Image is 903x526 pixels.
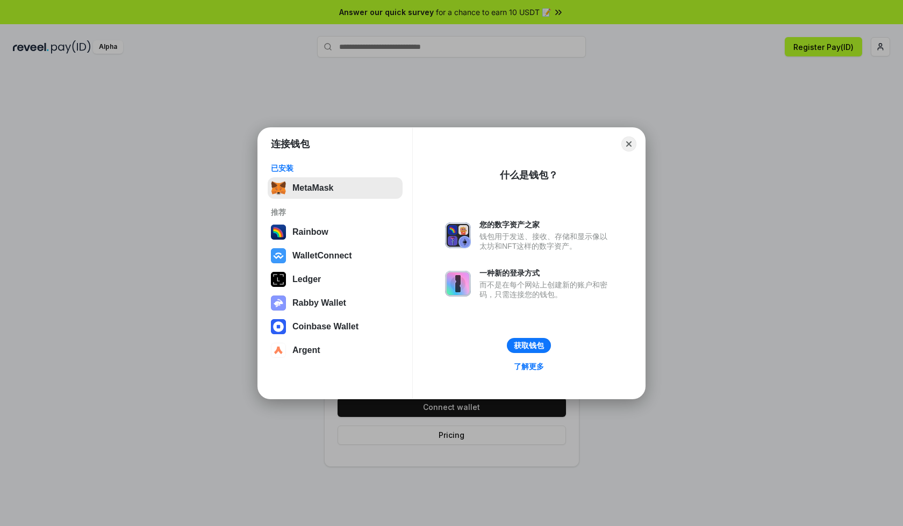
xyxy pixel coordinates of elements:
[271,248,286,263] img: svg+xml,%3Csvg%20width%3D%2228%22%20height%3D%2228%22%20viewBox%3D%220%200%2028%2028%22%20fill%3D...
[271,163,399,173] div: 已安装
[514,362,544,371] div: 了解更多
[445,222,471,248] img: svg+xml,%3Csvg%20xmlns%3D%22http%3A%2F%2Fwww.w3.org%2F2000%2Fsvg%22%20fill%3D%22none%22%20viewBox...
[271,138,310,150] h1: 连接钱包
[514,341,544,350] div: 获取钱包
[268,177,403,199] button: MetaMask
[507,359,550,373] a: 了解更多
[292,298,346,308] div: Rabby Wallet
[445,271,471,297] img: svg+xml,%3Csvg%20xmlns%3D%22http%3A%2F%2Fwww.w3.org%2F2000%2Fsvg%22%20fill%3D%22none%22%20viewBox...
[271,225,286,240] img: svg+xml,%3Csvg%20width%3D%22120%22%20height%3D%22120%22%20viewBox%3D%220%200%20120%20120%22%20fil...
[271,272,286,287] img: svg+xml,%3Csvg%20xmlns%3D%22http%3A%2F%2Fwww.w3.org%2F2000%2Fsvg%22%20width%3D%2228%22%20height%3...
[271,296,286,311] img: svg+xml,%3Csvg%20xmlns%3D%22http%3A%2F%2Fwww.w3.org%2F2000%2Fsvg%22%20fill%3D%22none%22%20viewBox...
[292,227,328,237] div: Rainbow
[292,251,352,261] div: WalletConnect
[479,280,613,299] div: 而不是在每个网站上创建新的账户和密码，只需连接您的钱包。
[268,269,403,290] button: Ledger
[292,275,321,284] div: Ledger
[271,319,286,334] img: svg+xml,%3Csvg%20width%3D%2228%22%20height%3D%2228%22%20viewBox%3D%220%200%2028%2028%22%20fill%3D...
[292,322,359,332] div: Coinbase Wallet
[292,183,333,193] div: MetaMask
[268,292,403,314] button: Rabby Wallet
[268,221,403,243] button: Rainbow
[271,181,286,196] img: svg+xml,%3Csvg%20fill%3D%22none%22%20height%3D%2233%22%20viewBox%3D%220%200%2035%2033%22%20width%...
[292,345,320,355] div: Argent
[621,136,636,152] button: Close
[500,169,558,182] div: 什么是钱包？
[268,316,403,337] button: Coinbase Wallet
[479,268,613,278] div: 一种新的登录方式
[479,220,613,229] div: 您的数字资产之家
[268,340,403,361] button: Argent
[507,338,551,353] button: 获取钱包
[271,207,399,217] div: 推荐
[479,232,613,251] div: 钱包用于发送、接收、存储和显示像以太坊和NFT这样的数字资产。
[271,343,286,358] img: svg+xml,%3Csvg%20width%3D%2228%22%20height%3D%2228%22%20viewBox%3D%220%200%2028%2028%22%20fill%3D...
[268,245,403,266] button: WalletConnect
